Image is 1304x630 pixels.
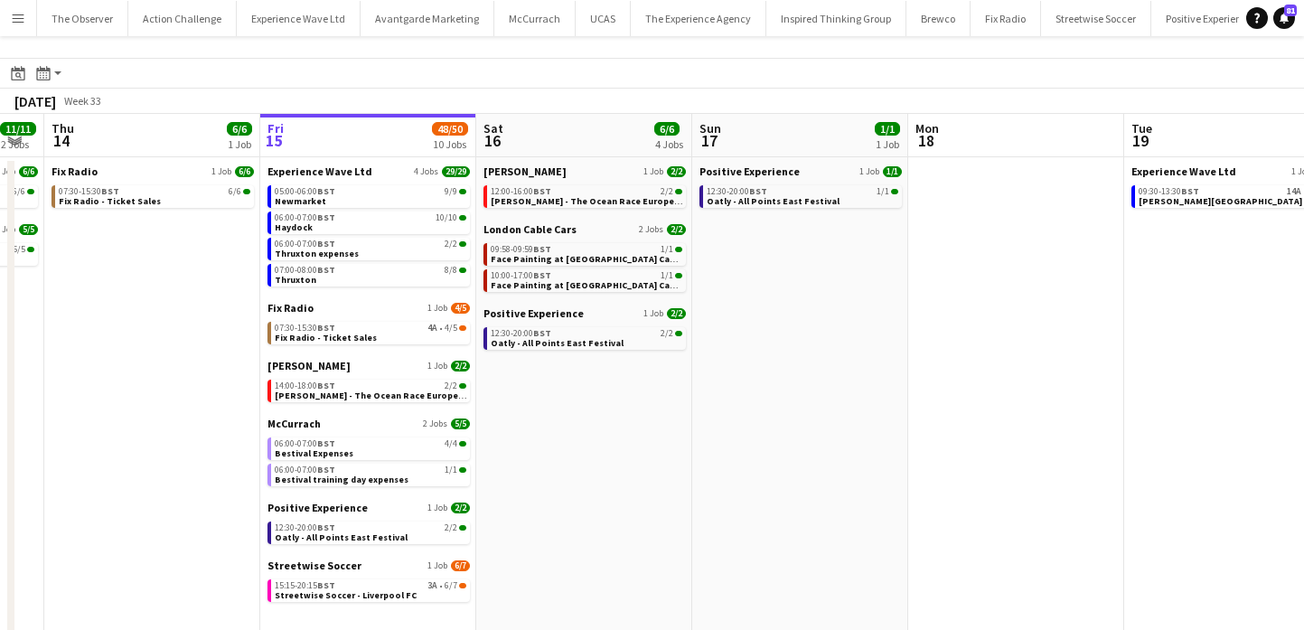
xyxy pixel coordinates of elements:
[459,383,466,389] span: 2/2
[427,560,447,571] span: 1 Job
[60,94,105,108] span: Week 33
[427,361,447,371] span: 1 Job
[423,418,447,429] span: 2 Jobs
[1287,187,1301,196] span: 14A
[267,501,470,514] a: Positive Experience1 Job2/2
[491,187,551,196] span: 12:00-16:00
[1139,187,1199,196] span: 09:30-13:30
[275,324,466,333] div: •
[655,137,683,151] div: 4 Jobs
[661,187,673,196] span: 2/2
[491,185,682,206] a: 12:00-16:00BST2/2[PERSON_NAME] - The Ocean Race Europe Race Village
[275,322,466,343] a: 07:30-15:30BST4A•4/5Fix Radio - Ticket Sales
[237,1,361,36] button: Experience Wave Ltd
[483,222,577,236] span: London Cable Cars
[483,165,686,178] a: [PERSON_NAME]1 Job2/2
[445,523,457,532] span: 2/2
[267,165,372,178] span: Experience Wave Ltd
[451,303,470,314] span: 4/5
[59,185,250,206] a: 07:30-15:30BST6/6Fix Radio - Ticket Sales
[267,301,314,315] span: Fix Radio
[101,185,119,197] span: BST
[229,187,241,196] span: 6/6
[275,195,326,207] span: Newmarket
[451,418,470,429] span: 5/5
[483,306,686,353] div: Positive Experience1 Job2/212:30-20:00BST2/2Oatly - All Points East Festival
[749,185,767,197] span: BST
[1129,130,1152,151] span: 19
[483,222,686,306] div: London Cable Cars2 Jobs2/209:58-09:59BST1/1Face Painting at [GEOGRAPHIC_DATA] Cable Cars10:00-17:...
[432,122,468,136] span: 48/50
[875,122,900,136] span: 1/1
[227,122,252,136] span: 6/6
[317,238,335,249] span: BST
[971,1,1041,36] button: Fix Radio
[275,221,313,233] span: Haydock
[533,269,551,281] span: BST
[675,331,682,336] span: 2/2
[445,240,457,249] span: 2/2
[59,195,161,207] span: Fix Radio - Ticket Sales
[267,501,368,514] span: Positive Experience
[494,1,576,36] button: McCurrach
[442,166,470,177] span: 29/29
[267,359,470,417] div: [PERSON_NAME]1 Job2/214:00-18:00BST2/2[PERSON_NAME] - The Ocean Race Europe Race Village
[267,165,470,178] a: Experience Wave Ltd4 Jobs29/29
[267,559,470,606] div: Streetwise Soccer1 Job6/715:15-20:15BST3A•6/7Streetwise Soccer - Liverpool FC
[459,441,466,447] span: 4/4
[275,248,359,259] span: Thruxton expenses
[275,274,316,286] span: Thruxton
[877,187,889,196] span: 1/1
[1131,120,1152,136] span: Tue
[766,1,906,36] button: Inspired Thinking Group
[451,560,470,571] span: 6/7
[1041,1,1151,36] button: Streetwise Soccer
[576,1,631,36] button: UCAS
[699,165,902,178] a: Positive Experience1 Job1/1
[675,189,682,194] span: 2/2
[459,189,466,194] span: 9/9
[667,224,686,235] span: 2/2
[267,359,470,372] a: [PERSON_NAME]1 Job2/2
[483,222,686,236] a: London Cable Cars2 Jobs2/2
[414,166,438,177] span: 4 Jobs
[906,1,971,36] button: Brewco
[1284,5,1297,16] span: 81
[275,213,335,222] span: 06:00-07:00
[275,266,335,275] span: 07:00-08:00
[37,1,128,36] button: The Observer
[483,306,686,320] a: Positive Experience1 Job2/2
[699,165,800,178] span: Positive Experience
[19,224,38,235] span: 5/5
[533,185,551,197] span: BST
[459,215,466,221] span: 10/10
[243,189,250,194] span: 6/6
[275,447,353,459] span: Bestival Expenses
[661,329,673,338] span: 2/2
[451,361,470,371] span: 2/2
[275,332,377,343] span: Fix Radio - Ticket Sales
[19,166,38,177] span: 6/6
[317,437,335,449] span: BST
[317,579,335,591] span: BST
[445,187,457,196] span: 9/9
[267,417,470,501] div: McCurrach2 Jobs5/506:00-07:00BST4/4Bestival Expenses06:00-07:00BST1/1Bestival training day expenses
[459,583,466,588] span: 6/7
[533,243,551,255] span: BST
[436,213,457,222] span: 10/10
[891,189,898,194] span: 1/1
[49,130,74,151] span: 14
[235,166,254,177] span: 6/6
[697,130,721,151] span: 17
[859,166,879,177] span: 1 Job
[459,467,466,473] span: 1/1
[445,324,457,333] span: 4/5
[427,581,437,590] span: 3A
[427,503,447,513] span: 1 Job
[491,329,551,338] span: 12:30-20:00
[267,559,361,572] span: Streetwise Soccer
[699,165,902,212] div: Positive Experience1 Job1/112:30-20:00BST1/1Oatly - All Points East Festival
[639,224,663,235] span: 2 Jobs
[275,390,514,401] span: Helly Hansen - The Ocean Race Europe Race Village
[707,195,840,207] span: Oatly - All Points East Festival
